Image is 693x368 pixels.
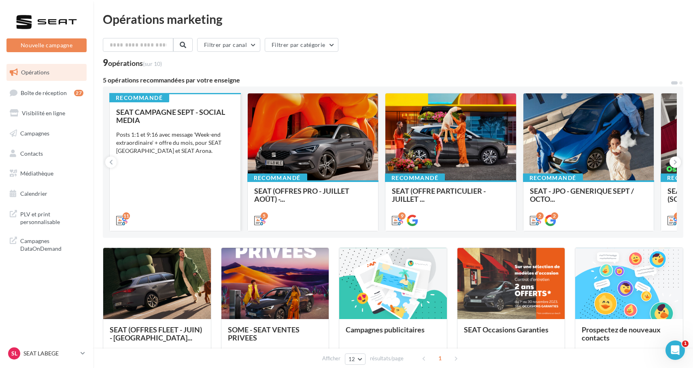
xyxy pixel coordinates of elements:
div: Opérations marketing [103,13,683,25]
span: Opérations [21,69,49,76]
span: 1 [434,352,446,365]
span: SEAT CAMPAGNE SEPT - SOCIAL MEDIA [116,108,225,125]
div: 2 [551,212,558,220]
a: Campagnes [5,125,88,142]
span: Campagnes [20,130,49,137]
a: Calendrier [5,185,88,202]
span: SEAT (OFFRES PRO - JUILLET AOÛT) -... [254,186,349,203]
span: résultats/page [370,355,404,362]
span: Afficher [322,355,340,362]
div: opérations [108,59,162,67]
div: 9 [103,58,162,67]
span: Boîte de réception [21,89,67,96]
iframe: Intercom live chat [665,341,685,360]
span: SEAT - JPO - GENERIQUE SEPT / OCTO... [530,186,634,203]
div: 2 [536,212,544,220]
a: SL SEAT LABEGE [6,346,87,361]
a: Médiathèque [5,165,88,182]
a: Boîte de réception27 [5,84,88,102]
span: (sur 10) [143,60,162,67]
div: 11 [123,212,130,220]
span: SEAT Occasions Garanties [464,325,548,334]
span: Contacts [20,150,43,157]
button: 12 [345,353,366,365]
span: 12 [349,356,355,362]
a: Contacts [5,145,88,162]
a: Campagnes DataOnDemand [5,232,88,256]
span: Médiathèque [20,170,53,177]
p: SEAT LABEGE [23,349,77,357]
div: 9 [398,212,406,220]
a: Opérations [5,64,88,81]
div: 5 opérations recommandées par votre enseigne [103,77,670,83]
span: 1 [682,341,689,347]
button: Filtrer par catégorie [265,38,338,52]
div: 27 [74,90,83,96]
button: Filtrer par canal [197,38,260,52]
a: PLV et print personnalisable [5,205,88,229]
span: SEAT (OFFRES FLEET - JUIN) - [GEOGRAPHIC_DATA]... [110,325,202,342]
span: SL [11,349,17,357]
div: Recommandé [523,173,583,182]
div: 6 [674,212,681,220]
div: Posts 1:1 et 9:16 avec message 'Week-end extraordinaire' + offre du mois, pour SEAT [GEOGRAPHIC_D... [116,131,234,155]
div: Recommandé [385,173,445,182]
div: 5 [261,212,268,220]
div: Recommandé [109,93,169,102]
span: SEAT (OFFRE PARTICULIER - JUILLET ... [392,186,486,203]
a: Visibilité en ligne [5,105,88,122]
div: Recommandé [247,173,307,182]
span: Calendrier [20,190,47,197]
span: Campagnes publicitaires [346,325,425,334]
button: Nouvelle campagne [6,38,87,52]
span: Visibilité en ligne [22,110,65,116]
span: PLV et print personnalisable [20,209,83,226]
span: SOME - SEAT VENTES PRIVEES [228,325,300,342]
span: Prospectez de nouveaux contacts [582,325,661,342]
span: Campagnes DataOnDemand [20,235,83,253]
